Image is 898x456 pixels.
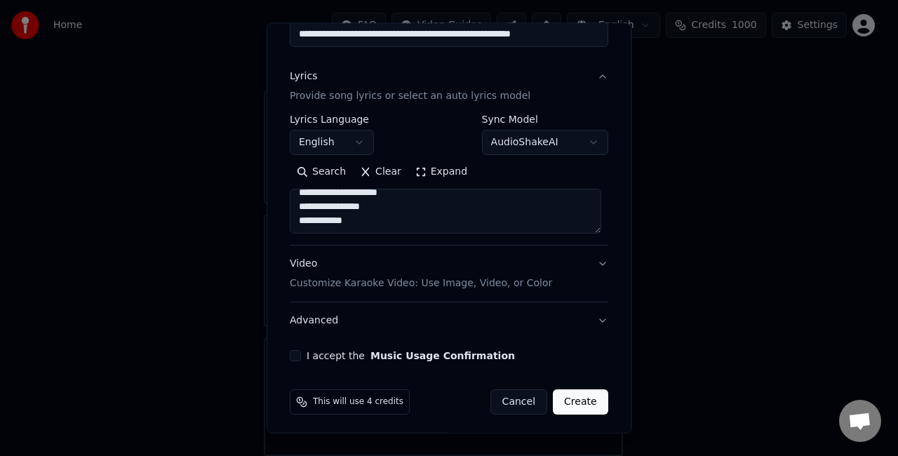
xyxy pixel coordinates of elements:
div: Video [290,257,552,290]
button: Create [553,389,608,415]
label: I accept the [307,351,515,361]
button: Clear [353,161,408,183]
button: Advanced [290,302,608,339]
button: I accept the [370,351,515,361]
div: Lyrics [290,69,317,83]
button: LyricsProvide song lyrics or select an auto lyrics model [290,58,608,114]
div: LyricsProvide song lyrics or select an auto lyrics model [290,114,608,245]
label: Lyrics Language [290,114,374,124]
button: Search [290,161,353,183]
p: Customize Karaoke Video: Use Image, Video, or Color [290,276,552,290]
button: Cancel [490,389,547,415]
p: Provide song lyrics or select an auto lyrics model [290,89,530,103]
label: Sync Model [482,114,608,124]
span: This will use 4 credits [313,396,403,408]
button: Expand [408,161,474,183]
button: VideoCustomize Karaoke Video: Use Image, Video, or Color [290,246,608,302]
